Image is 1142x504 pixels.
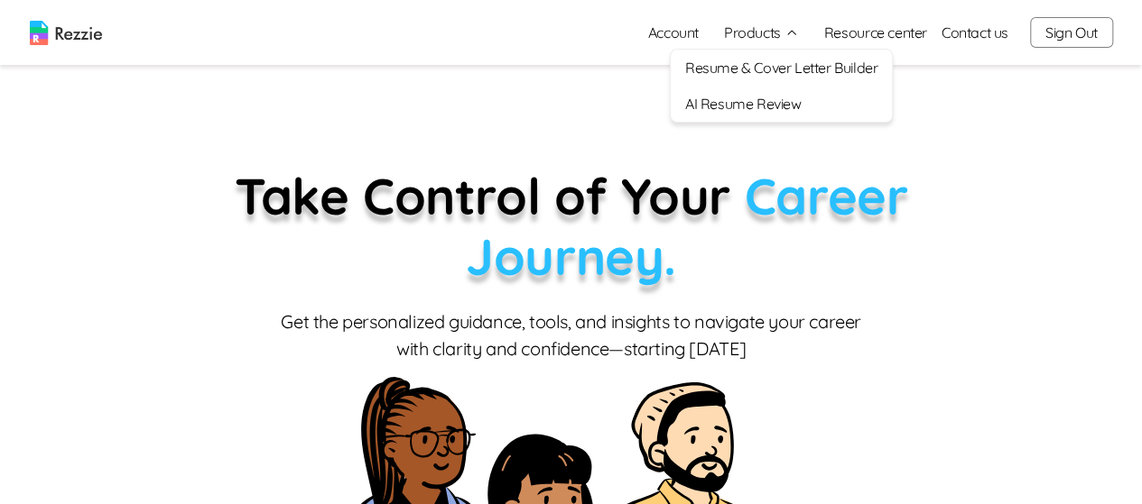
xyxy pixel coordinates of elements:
button: Sign Out [1030,17,1113,48]
a: Account [634,14,713,50]
a: Resume & Cover Letter Builder [671,50,892,86]
span: Career Journey. [466,164,907,288]
p: Get the personalized guidance, tools, and insights to navigate your career with clarity and confi... [278,308,865,362]
p: Take Control of Your [143,166,1000,287]
button: Products [724,22,799,43]
img: logo [30,21,102,45]
a: Resource center [824,22,927,43]
a: Contact us [942,22,1008,43]
a: AI Resume Review [671,86,892,122]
